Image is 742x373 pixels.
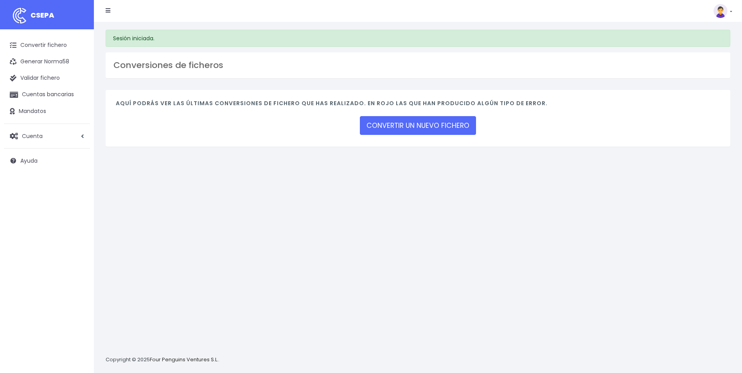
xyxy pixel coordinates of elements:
a: Validar fichero [4,70,90,86]
a: Cuentas bancarias [4,86,90,103]
a: Four Penguins Ventures S.L. [150,356,218,363]
h3: Conversiones de ficheros [113,60,722,70]
img: profile [713,4,728,18]
div: Sesión iniciada. [106,30,730,47]
a: Cuenta [4,128,90,144]
p: Copyright © 2025 . [106,356,219,364]
img: logo [10,6,29,25]
h4: Aquí podrás ver las últimas conversiones de fichero que has realizado. En rojo las que han produc... [116,100,720,111]
a: Convertir fichero [4,37,90,54]
a: Generar Norma58 [4,54,90,70]
span: Ayuda [20,157,38,165]
a: Mandatos [4,103,90,120]
a: Ayuda [4,152,90,169]
span: Cuenta [22,132,43,140]
span: CSEPA [31,10,54,20]
a: CONVERTIR UN NUEVO FICHERO [360,116,476,135]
